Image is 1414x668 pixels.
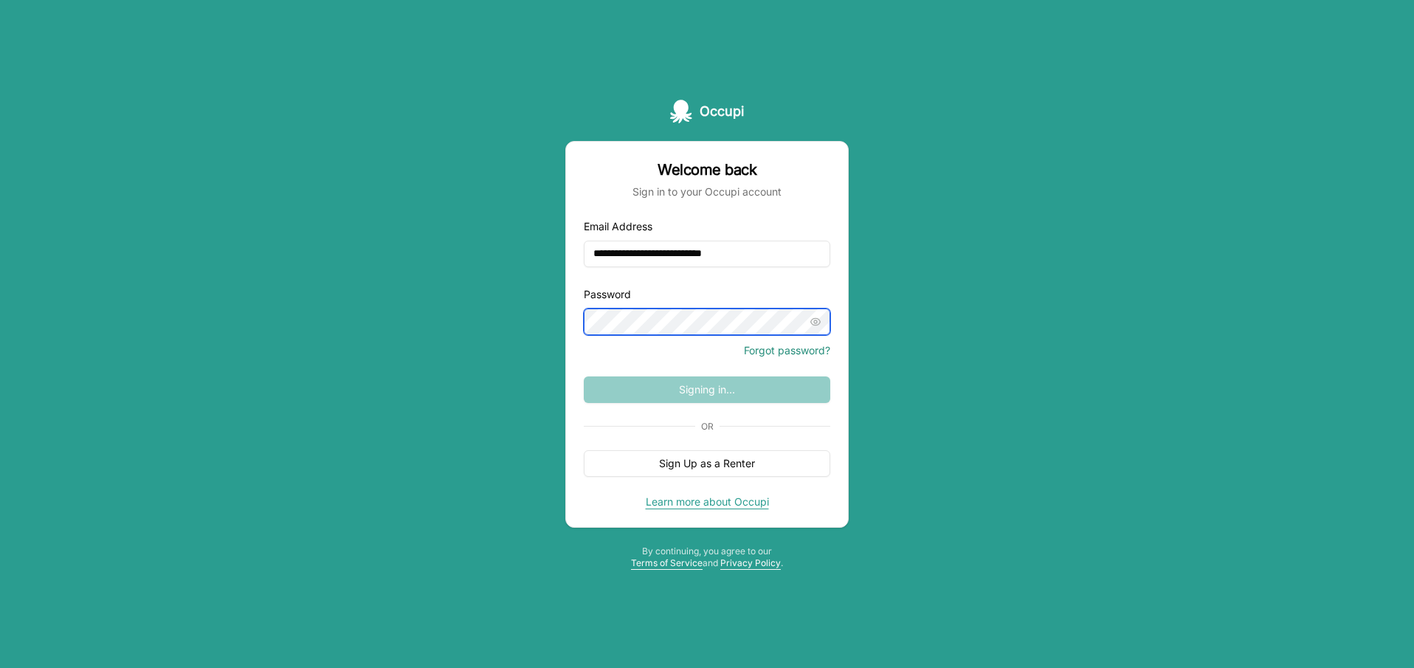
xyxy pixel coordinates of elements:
button: Sign Up as a Renter [584,450,830,477]
label: Password [584,288,631,300]
span: Occupi [700,101,744,122]
a: Privacy Policy [720,557,781,568]
span: Or [695,421,720,433]
label: Email Address [584,220,652,233]
div: Sign in to your Occupi account [584,185,830,199]
a: Terms of Service [631,557,703,568]
a: Learn more about Occupi [646,495,769,508]
a: Occupi [670,100,744,123]
div: By continuing, you agree to our and . [565,545,849,569]
button: Forgot password? [744,343,830,358]
div: Welcome back [584,159,830,180]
